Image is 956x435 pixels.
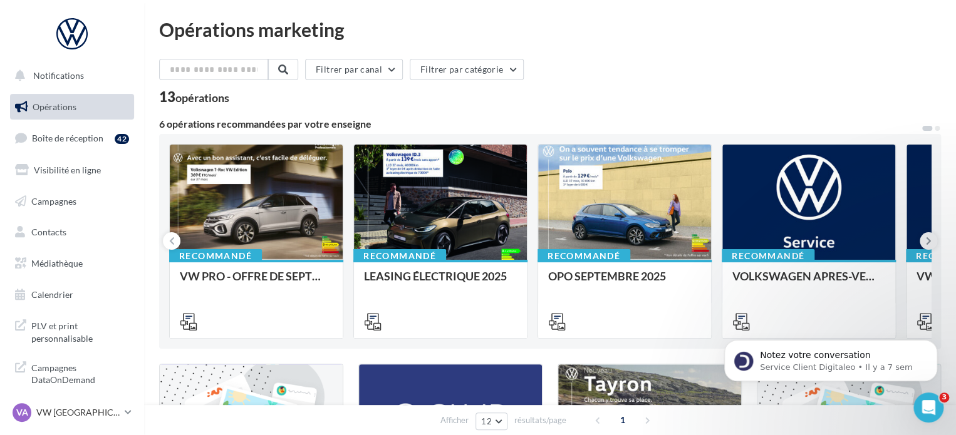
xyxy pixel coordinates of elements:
iframe: Intercom notifications message [705,314,956,401]
button: Filtrer par catégorie [410,59,524,80]
a: Visibilité en ligne [8,157,137,183]
a: PLV et print personnalisable [8,312,137,349]
a: Boîte de réception42 [8,125,137,151]
a: Calendrier [8,282,137,308]
p: VW [GEOGRAPHIC_DATA][PERSON_NAME] [36,406,120,419]
a: Campagnes [8,188,137,215]
span: Campagnes [31,195,76,206]
iframe: Intercom live chat [913,392,943,422]
span: Opérations [33,101,76,112]
span: PLV et print personnalisable [31,317,129,344]
span: Médiathèque [31,258,83,269]
div: 13 [159,90,229,104]
span: 3 [939,392,949,402]
span: Campagnes DataOnDemand [31,359,129,386]
span: Afficher [440,414,469,426]
span: résultats/page [514,414,566,426]
div: Recommandé [538,249,630,263]
button: 12 [475,412,507,430]
div: 42 [115,134,129,144]
button: Filtrer par canal [305,59,403,80]
a: VA VW [GEOGRAPHIC_DATA][PERSON_NAME] [10,401,134,424]
span: Calendrier [31,289,73,300]
a: Contacts [8,219,137,245]
div: VW PRO - OFFRE DE SEPTEMBRE 25 [180,270,333,295]
div: Recommandé [722,249,814,263]
div: opérations [175,92,229,103]
a: Opérations [8,94,137,120]
div: Recommandé [169,249,262,263]
span: 1 [613,410,633,430]
div: LEASING ÉLECTRIQUE 2025 [364,270,517,295]
span: Notifications [33,70,84,81]
a: Médiathèque [8,250,137,277]
div: OPO SEPTEMBRE 2025 [548,270,701,295]
span: Boîte de réception [32,133,103,143]
div: Recommandé [353,249,446,263]
span: VA [16,406,28,419]
span: 12 [481,416,492,426]
div: Opérations marketing [159,20,941,39]
div: VOLKSWAGEN APRES-VENTE [732,270,885,295]
button: Notifications [8,63,132,89]
div: 6 opérations recommandées par votre enseigne [159,119,921,129]
span: Visibilité en ligne [34,165,101,175]
a: Campagnes DataOnDemand [8,354,137,391]
span: Contacts [31,227,66,237]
